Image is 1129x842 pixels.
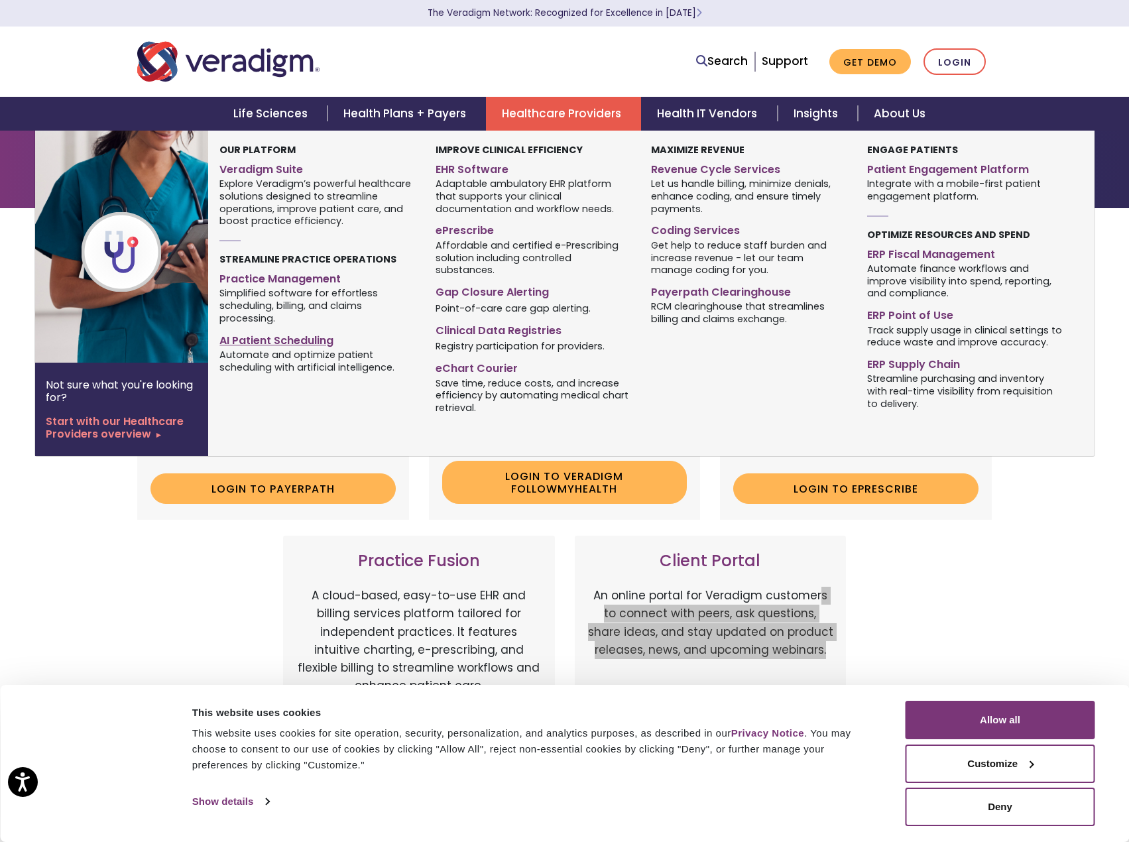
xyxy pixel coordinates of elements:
[436,158,631,177] a: EHR Software
[651,219,847,238] a: Coding Services
[436,301,591,314] span: Point-of-care care gap alerting.
[296,587,542,695] p: A cloud-based, easy-to-use EHR and billing services platform tailored for independent practices. ...
[436,319,631,338] a: Clinical Data Registries
[867,143,958,156] strong: Engage Patients
[436,238,631,276] span: Affordable and certified e-Prescribing solution including controlled substances.
[641,97,777,131] a: Health IT Vendors
[46,415,198,440] a: Start with our Healthcare Providers overview
[906,788,1095,826] button: Deny
[651,300,847,326] span: RCM clearinghouse that streamlines billing and claims exchange.
[219,177,415,227] span: Explore Veradigm’s powerful healthcare solutions designed to streamline operations, improve patie...
[588,552,833,571] h3: Client Portal
[137,40,320,84] img: Veradigm logo
[35,131,249,363] img: Healthcare Provider
[762,53,808,69] a: Support
[219,143,296,156] strong: Our Platform
[867,158,1063,177] a: Patient Engagement Platform
[192,725,876,773] div: This website uses cookies for site operation, security, personalization, and analytics purposes, ...
[327,97,486,131] a: Health Plans + Payers
[46,379,198,404] p: Not sure what you're looking for?
[219,267,415,286] a: Practice Management
[192,705,876,721] div: This website uses cookies
[192,792,269,812] a: Show details
[219,286,415,325] span: Simplified software for effortless scheduling, billing, and claims processing.
[296,552,542,571] h3: Practice Fusion
[588,587,833,695] p: An online portal for Veradigm customers to connect with peers, ask questions, share ideas, and st...
[867,353,1063,372] a: ERP Supply Chain
[436,357,631,376] a: eChart Courier
[436,376,631,414] span: Save time, reduce costs, and increase efficiency by automating medical chart retrieval.
[906,701,1095,739] button: Allow all
[436,219,631,238] a: ePrescribe
[486,97,641,131] a: Healthcare Providers
[219,158,415,177] a: Veradigm Suite
[436,339,605,353] span: Registry participation for providers.
[219,253,396,266] strong: Streamline Practice Operations
[436,143,583,156] strong: Improve Clinical Efficiency
[1063,776,1113,826] iframe: Drift Chat Widget
[867,228,1030,241] strong: Optimize Resources and Spend
[436,280,631,300] a: Gap Closure Alerting
[651,280,847,300] a: Payerpath Clearinghouse
[219,347,415,373] span: Automate and optimize patient scheduling with artificial intelligence.
[651,238,847,276] span: Get help to reduce staff burden and increase revenue - let our team manage coding for you.
[867,177,1063,203] span: Integrate with a mobile-first patient engagement platform.
[867,243,1063,262] a: ERP Fiscal Management
[217,97,327,131] a: Life Sciences
[651,177,847,215] span: Let us handle billing, minimize denials, enhance coding, and ensure timely payments.
[651,158,847,177] a: Revenue Cycle Services
[858,97,941,131] a: About Us
[829,49,911,75] a: Get Demo
[731,727,804,739] a: Privacy Notice
[436,177,631,215] span: Adaptable ambulatory EHR platform that supports your clinical documentation and workflow needs.
[733,473,979,504] a: Login to ePrescribe
[867,261,1063,300] span: Automate finance workflows and improve visibility into spend, reporting, and compliance.
[867,323,1063,349] span: Track supply usage in clinical settings to reduce waste and improve accuracy.
[428,7,702,19] a: The Veradigm Network: Recognized for Excellence in [DATE]Learn More
[867,372,1063,410] span: Streamline purchasing and inventory with real-time visibility from requisition to delivery.
[219,329,415,348] a: AI Patient Scheduling
[778,97,858,131] a: Insights
[923,48,986,76] a: Login
[150,473,396,504] a: Login to Payerpath
[867,304,1063,323] a: ERP Point of Use
[442,461,687,504] a: Login to Veradigm FollowMyHealth
[651,143,744,156] strong: Maximize Revenue
[696,7,702,19] span: Learn More
[906,745,1095,783] button: Customize
[696,52,748,70] a: Search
